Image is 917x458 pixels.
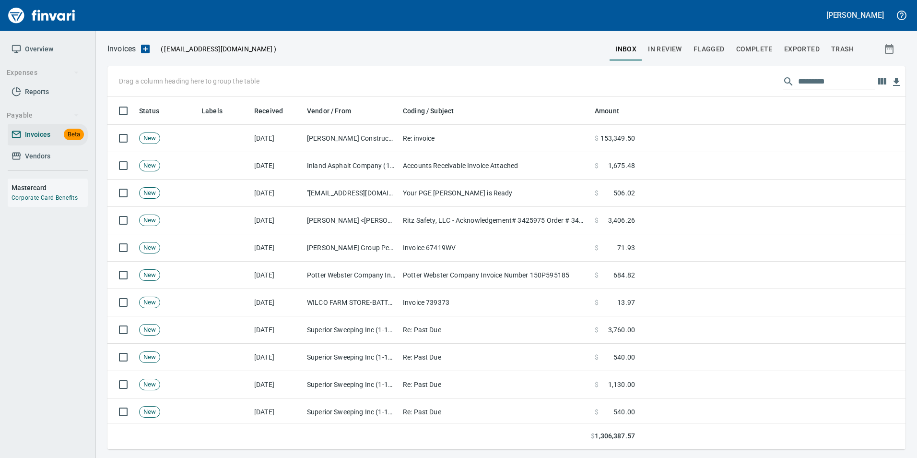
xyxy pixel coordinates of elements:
span: Labels [201,105,235,117]
span: $ [595,270,599,280]
span: Received [254,105,295,117]
td: Ritz Safety, LLC - Acknowledgement# 3425975 Order # 3425975 [399,207,591,234]
td: [DATE] [250,289,303,316]
button: Upload an Invoice [136,43,155,55]
td: Your PGE [PERSON_NAME] is Ready [399,180,591,207]
span: Reports [25,86,49,98]
span: Payable [7,109,79,121]
span: 153,349.50 [600,133,635,143]
td: [DATE] [250,207,303,234]
span: Exported [784,43,820,55]
span: $ [595,352,599,362]
td: [DATE] [250,371,303,398]
span: [EMAIL_ADDRESS][DOMAIN_NAME] [163,44,273,54]
span: trash [831,43,854,55]
td: [DATE] [250,398,303,426]
td: Potter Webster Company Invoice Number 150P595185 [399,262,591,289]
span: $ [595,243,599,253]
span: 71.93 [617,243,635,253]
span: New [140,408,160,417]
td: [PERSON_NAME] Group Peterbilt([MEDICAL_DATA]) (1-38196) [303,234,399,262]
span: New [140,298,160,307]
img: Finvari [6,4,78,27]
button: Expenses [3,64,83,82]
span: New [140,271,160,280]
span: $ [595,216,599,225]
span: 684.82 [613,270,635,280]
span: Flagged [694,43,725,55]
span: 3,760.00 [608,325,635,335]
p: Drag a column heading here to group the table [119,76,259,86]
td: Re: Past Due [399,398,591,426]
span: New [140,216,160,225]
span: Amount [595,105,632,117]
td: Superior Sweeping Inc (1-10990) [303,398,399,426]
p: ( ) [155,44,276,54]
a: Reports [8,81,88,103]
a: Vendors [8,145,88,167]
span: $ [595,407,599,417]
td: Re: invoice [399,125,591,152]
span: 1,675.48 [608,161,635,170]
a: Overview [8,38,88,60]
button: Choose columns to display [875,74,889,89]
td: Re: Past Due [399,371,591,398]
span: $ [595,133,599,143]
td: Superior Sweeping Inc (1-10990) [303,344,399,371]
td: [DATE] [250,125,303,152]
td: WILCO FARM STORE-BATTLE GR-443 <[EMAIL_ADDRESS][DOMAIN_NAME]> [303,289,399,316]
td: Potter Webster Company Inc (1-10818) [303,262,399,289]
h5: [PERSON_NAME] [826,10,884,20]
td: [DATE] [250,152,303,180]
span: 540.00 [613,407,635,417]
span: Amount [595,105,619,117]
span: New [140,134,160,143]
span: New [140,353,160,362]
span: Status [139,105,159,117]
td: Invoice 739373 [399,289,591,316]
span: Beta [64,129,84,140]
span: $ [595,325,599,335]
span: $ [591,431,595,441]
td: Re: Past Due [399,316,591,344]
span: New [140,325,160,335]
td: [DATE] [250,316,303,344]
td: Re: Past Due [399,344,591,371]
span: New [140,189,160,198]
span: 3,406.26 [608,216,635,225]
span: Vendor / From [307,105,351,117]
span: Invoices [25,129,50,141]
nav: breadcrumb [107,43,136,55]
span: Overview [25,43,53,55]
span: Coding / Subject [403,105,466,117]
button: Show invoices within a particular date range [875,40,905,58]
span: Complete [736,43,773,55]
button: [PERSON_NAME] [824,8,886,23]
span: Status [139,105,172,117]
span: Vendor / From [307,105,364,117]
span: New [140,243,160,253]
span: Labels [201,105,223,117]
td: [DATE] [250,180,303,207]
span: 13.97 [617,298,635,307]
td: Inland Asphalt Company (1-10486) [303,152,399,180]
button: Download Table [889,75,904,89]
td: Superior Sweeping Inc (1-10990) [303,371,399,398]
span: $ [595,161,599,170]
span: In Review [648,43,682,55]
button: Payable [3,107,83,124]
td: Superior Sweeping Inc (1-10990) [303,316,399,344]
td: [DATE] [250,344,303,371]
span: 1,306,387.57 [595,431,635,441]
span: 1,130.00 [608,380,635,389]
span: 540.00 [613,352,635,362]
span: Expenses [7,67,79,79]
span: inbox [615,43,636,55]
td: Accounts Receivable Invoice Attached [399,152,591,180]
span: $ [595,188,599,198]
span: Vendors [25,150,50,162]
span: New [140,380,160,389]
span: Coding / Subject [403,105,454,117]
td: [PERSON_NAME] <[PERSON_NAME][EMAIL_ADDRESS][PERSON_NAME][DOMAIN_NAME]> [303,207,399,234]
